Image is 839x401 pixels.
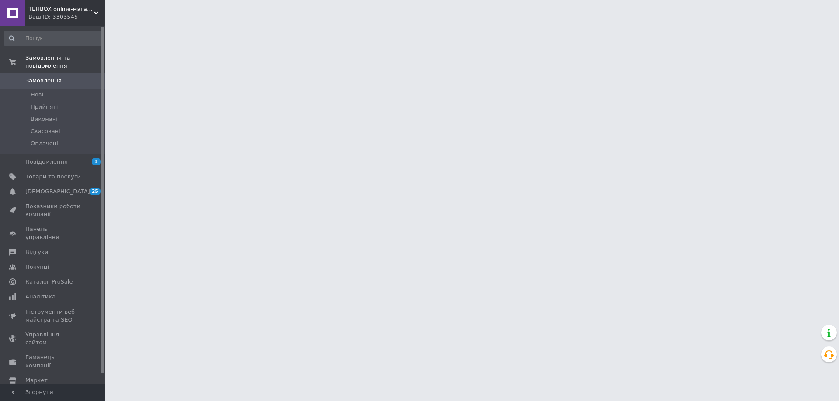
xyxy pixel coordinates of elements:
span: Оплачені [31,140,58,147]
span: Відгуки [25,248,48,256]
span: Аналітика [25,293,55,301]
span: Інструменти веб-майстра та SEO [25,308,81,324]
span: Панель управління [25,225,81,241]
span: Замовлення [25,77,62,85]
span: Повідомлення [25,158,68,166]
div: Ваш ID: 3303545 [28,13,105,21]
span: Маркет [25,377,48,384]
span: Прийняті [31,103,58,111]
span: Нові [31,91,43,99]
span: [DEMOGRAPHIC_DATA] [25,188,90,195]
input: Пошук [4,31,103,46]
span: 3 [92,158,101,165]
span: Виконані [31,115,58,123]
span: Гаманець компанії [25,353,81,369]
span: Каталог ProSale [25,278,73,286]
span: Показники роботи компанії [25,202,81,218]
span: 25 [90,188,101,195]
span: Управління сайтом [25,331,81,346]
span: Замовлення та повідомлення [25,54,105,70]
span: Скасовані [31,127,60,135]
span: Покупці [25,263,49,271]
span: Товари та послуги [25,173,81,181]
span: TEHBOX online-магазин [28,5,94,13]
